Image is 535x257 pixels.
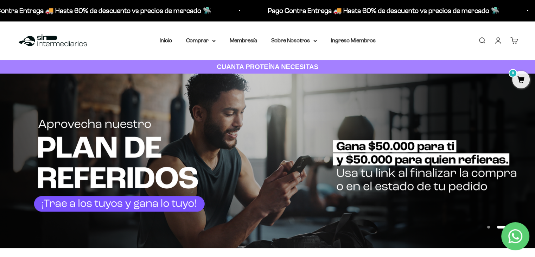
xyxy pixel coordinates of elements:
a: Ingreso Miembros [331,37,376,43]
p: Pago Contra Entrega 🚚 Hasta 60% de descuento vs precios de mercado 🛸 [266,5,498,16]
strong: CUANTA PROTEÍNA NECESITAS [217,63,318,70]
a: 0 [512,76,530,84]
summary: Comprar [186,36,216,45]
a: Membresía [230,37,257,43]
mark: 0 [509,69,517,77]
summary: Sobre Nosotros [271,36,317,45]
a: Inicio [160,37,172,43]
